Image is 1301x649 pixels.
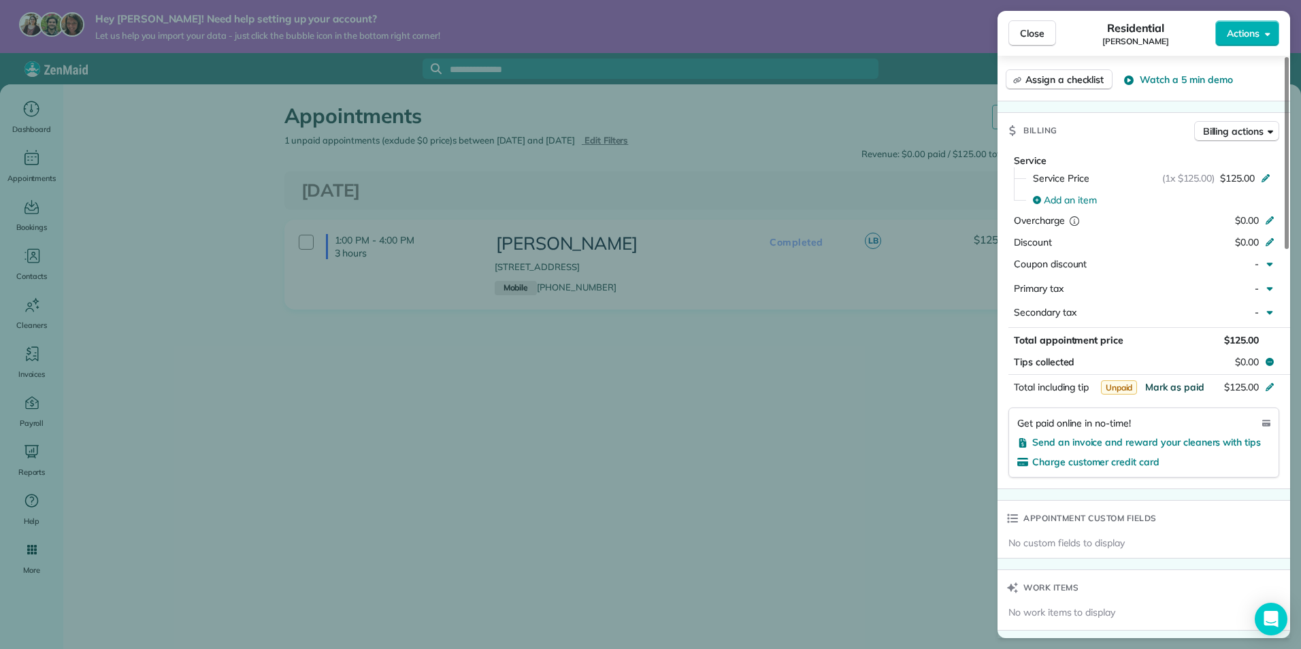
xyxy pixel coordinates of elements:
span: $0.00 [1235,236,1259,248]
span: - [1255,306,1259,318]
span: [PERSON_NAME] [1102,36,1169,47]
span: Unpaid [1101,380,1138,395]
span: $0.00 [1235,355,1259,369]
span: Primary tax [1014,282,1064,295]
button: Assign a checklist [1006,69,1113,90]
span: Watch a 5 min demo [1140,73,1232,86]
div: Open Intercom Messenger [1255,603,1287,635]
span: Add an item [1044,193,1097,207]
button: Close [1008,20,1056,46]
span: Work items [1023,581,1078,595]
button: Tips collected$0.00 [1008,352,1279,371]
span: Service [1014,154,1047,167]
span: Billing actions [1203,124,1264,138]
span: Close [1020,27,1044,40]
span: Send an invoice and reward your cleaners with tips [1032,436,1261,448]
button: Service Price(1x $125.00)$125.00 [1025,167,1279,189]
span: Coupon discount [1014,258,1087,270]
span: Appointment custom fields [1023,512,1157,525]
span: (1x $125.00) [1162,171,1215,185]
span: Assign a checklist [1025,73,1104,86]
div: Overcharge [1014,214,1132,227]
span: Total appointment price [1014,334,1123,346]
span: - [1255,282,1259,295]
span: Secondary tax [1014,306,1076,318]
button: Watch a 5 min demo [1123,73,1232,86]
span: $125.00 [1220,171,1255,185]
span: $0.00 [1235,214,1259,227]
span: No custom fields to display [1008,536,1125,550]
span: Charge customer credit card [1032,456,1159,468]
span: Get paid online in no-time! [1017,416,1131,430]
span: Discount [1014,236,1052,248]
span: - [1255,258,1259,270]
button: Mark as paid [1145,380,1204,394]
span: Billing [1023,124,1057,137]
span: $125.00 [1224,381,1259,393]
span: Tips collected [1014,355,1074,369]
span: Residential [1107,20,1165,36]
button: Add an item [1025,189,1279,211]
span: No work items to display [1008,605,1115,619]
span: Total including tip [1014,381,1089,393]
span: $125.00 [1224,334,1259,346]
span: Actions [1227,27,1259,40]
span: Service Price [1033,171,1089,185]
span: Mark as paid [1145,381,1204,393]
